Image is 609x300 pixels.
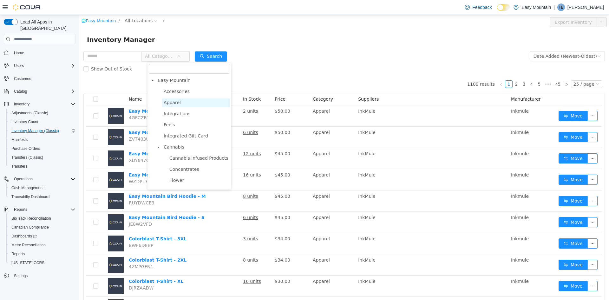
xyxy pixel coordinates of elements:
a: Dashboards [6,232,78,241]
button: Cash Management [6,183,78,192]
span: Apparel [84,85,101,90]
button: icon: ellipsis [508,160,518,170]
span: Manifests [11,137,28,142]
span: Purchase Orders [9,145,75,152]
span: Catalog [14,89,27,94]
span: WZDPL7AC [49,164,74,169]
td: Apparel [231,133,276,154]
span: All Categories [66,38,95,44]
span: Transfers [11,164,27,169]
span: Users [14,63,24,68]
li: 1 [426,65,433,73]
i: icon: down [516,67,520,72]
span: Inkmule [432,115,449,120]
button: [US_STATE] CCRS [6,258,78,267]
a: Settings [11,272,30,280]
button: Inventory [11,100,32,108]
span: $50.00 [195,115,211,120]
li: 4 [449,65,456,73]
span: Dashboards [11,234,37,239]
button: Reports [1,205,78,214]
span: / [83,3,85,8]
span: DJRZAADW [49,270,74,276]
span: Name [49,82,62,87]
span: 4GFCZR7E [49,100,73,105]
span: TB [559,3,563,11]
span: Adjustments (Classic) [9,109,75,117]
a: 1 [426,66,433,73]
span: Home [11,49,75,57]
span: Catalog [11,88,75,95]
button: icon: swapMove [479,245,508,255]
a: Inventory Count [9,118,41,126]
span: XDY847GC [49,143,74,148]
span: Integrations [84,96,111,101]
span: Accessories [84,74,110,79]
span: $50.00 [195,94,211,99]
span: Inkmule [432,157,449,163]
span: Cannabis [84,130,105,135]
span: Inkmule [432,179,449,184]
a: Adjustments (Classic) [9,109,51,117]
span: $45.00 [195,200,211,205]
li: Next Page [483,65,491,73]
i: icon: down [518,39,522,44]
span: Transfers [9,163,75,170]
button: icon: ellipsis [508,96,518,106]
span: Home [14,50,24,56]
img: Easy Mountain Bird Hoodie - XL placeholder [29,136,44,151]
span: Integrated Gift Card [83,117,151,125]
span: Users [11,62,75,70]
a: 2 [434,66,441,73]
a: Easy Mountain Bird Hoodie - 3XL [49,94,131,99]
li: Previous Page [418,65,426,73]
span: Easy Mountain [77,61,151,70]
button: Users [1,61,78,70]
i: icon: right [485,68,489,71]
button: Transfers (Classic) [6,153,78,162]
p: Easy Mountain [522,3,551,11]
a: Canadian Compliance [9,223,51,231]
span: Inkmule [432,94,449,99]
img: Colorblast T-Shirt - XL placeholder [29,263,44,279]
span: Fee's [83,106,151,114]
a: 5 [456,66,463,73]
span: Metrc Reconciliation [9,241,75,249]
span: $45.00 [195,179,211,184]
span: InkMule [279,264,296,269]
button: icon: swapMove [479,266,508,276]
span: RUYDWCE3 [49,185,75,190]
span: Cannabis Infused Products [90,141,149,146]
span: InkMule [279,243,296,248]
button: Inventory Count [6,117,78,126]
a: Feedback [462,1,494,14]
span: Concentrates [90,152,120,157]
button: icon: ellipsis [508,117,518,127]
span: Inkmule [432,243,449,248]
span: Washington CCRS [9,259,75,267]
img: Colorblast T-Shirt - 2XL placeholder [29,242,44,258]
span: Reports [11,251,25,257]
img: Easy Mountain Bird Hoodie - 2XL placeholder [29,114,44,130]
button: icon: swapMove [479,117,508,127]
nav: Complex example [4,45,75,297]
span: Easy Mountain [79,63,111,68]
button: BioTrack Reconciliation [6,214,78,223]
a: Home [11,49,27,57]
span: Traceabilty Dashboard [11,194,49,199]
td: Apparel [231,218,276,239]
span: Reports [11,206,75,213]
span: [US_STATE] CCRS [11,260,44,265]
a: Colorblast T-Shirt - 3XL [49,221,107,226]
span: Vape Cartridges [88,172,151,181]
img: Easy Mountain Bird Hoodie - L placeholder [29,157,44,173]
button: Adjustments (Classic) [6,109,78,117]
a: Manifests [9,136,30,143]
a: Easy Mountain Bird Hoodie - 2XL [49,115,131,120]
span: InkMule [279,157,296,163]
span: All Locations [45,2,73,9]
input: Dark Mode [497,4,510,11]
span: Customers [11,75,75,83]
i: icon: shop [2,4,6,8]
li: 45 [474,65,483,73]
